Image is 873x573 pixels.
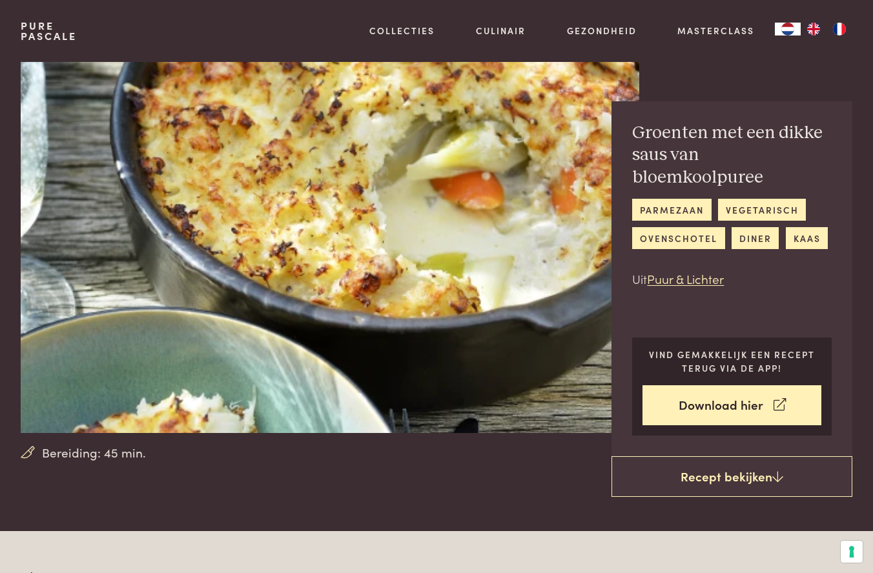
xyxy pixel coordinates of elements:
a: Puur & Lichter [647,270,724,287]
a: Download hier [642,385,821,426]
aside: Language selected: Nederlands [775,23,852,35]
h2: Groenten met een dikke saus van bloemkoolpuree [632,122,832,189]
button: Uw voorkeuren voor toestemming voor trackingtechnologieën [841,541,863,563]
a: NL [775,23,801,35]
span: Bereiding: 45 min. [42,443,146,462]
a: ovenschotel [632,227,724,248]
a: Recept bekijken [611,456,852,498]
p: Vind gemakkelijk een recept terug via de app! [642,348,821,374]
img: Groenten met een dikke saus van bloemkoolpuree [21,62,639,433]
ul: Language list [801,23,852,35]
a: diner [732,227,779,248]
a: Masterclass [677,24,754,37]
a: parmezaan [632,199,711,220]
a: Culinair [476,24,526,37]
div: Language [775,23,801,35]
a: Gezondheid [567,24,637,37]
a: vegetarisch [718,199,806,220]
a: PurePascale [21,21,77,41]
a: EN [801,23,827,35]
a: Collecties [369,24,435,37]
a: kaas [786,227,828,248]
a: FR [827,23,852,35]
p: Uit [632,270,832,288]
